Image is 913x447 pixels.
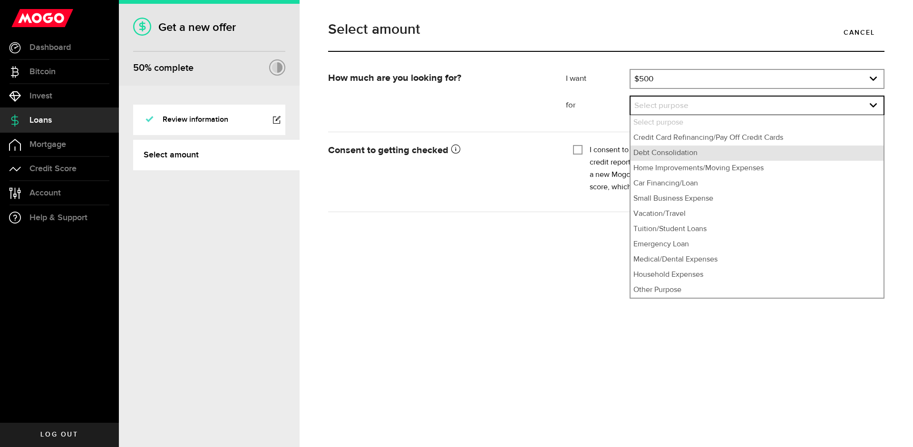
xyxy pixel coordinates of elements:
[834,22,884,42] a: Cancel
[631,252,884,267] li: Medical/Dental Expenses
[590,144,877,194] label: I consent to Mogo using my personal information to get a credit score or report from a credit rep...
[29,214,87,222] span: Help & Support
[133,20,285,34] h1: Get a new offer
[631,222,884,237] li: Tuition/Student Loans
[631,267,884,282] li: Household Expenses
[29,165,77,173] span: Credit Score
[566,100,630,111] label: for
[29,68,56,76] span: Bitcoin
[631,115,884,130] li: Select purpose
[631,191,884,206] li: Small Business Expense
[573,144,583,154] input: I consent to Mogo using my personal information to get a credit score or report from a credit rep...
[29,92,52,100] span: Invest
[631,70,884,88] a: expand select
[631,237,884,252] li: Emergency Loan
[631,146,884,161] li: Debt Consolidation
[29,140,66,149] span: Mortgage
[29,43,71,52] span: Dashboard
[328,146,460,155] strong: Consent to getting checked
[328,73,461,83] strong: How much are you looking for?
[566,73,630,85] label: I want
[631,282,884,298] li: Other Purpose
[631,161,884,176] li: Home Improvements/Moving Expenses
[133,140,300,170] a: Select amount
[631,176,884,191] li: Car Financing/Loan
[631,130,884,146] li: Credit Card Refinancing/Pay Off Credit Cards
[631,206,884,222] li: Vacation/Travel
[8,4,36,32] button: Open LiveChat chat widget
[133,59,194,77] div: % complete
[133,105,285,135] a: Review information
[29,189,61,197] span: Account
[29,116,52,125] span: Loans
[328,22,884,37] h1: Select amount
[40,431,78,438] span: Log out
[133,62,145,74] span: 50
[631,97,884,115] a: expand select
